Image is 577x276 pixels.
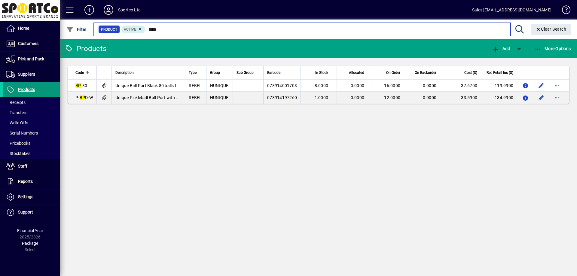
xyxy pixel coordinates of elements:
span: Rec Retail Inc ($) [487,69,513,76]
em: BP [80,95,85,100]
span: Active [124,27,136,32]
span: 12.0000 [384,95,400,100]
div: On Backorder [413,69,442,76]
span: Description [115,69,134,76]
a: Staff [3,159,60,174]
span: On Backorder [415,69,436,76]
button: Edit [536,93,546,102]
div: Group [210,69,229,76]
span: Products [18,87,35,92]
span: 16.0000 [384,83,400,88]
button: More options [552,93,562,102]
span: Cost ($) [464,69,477,76]
span: 0.0000 [351,95,365,100]
button: Add [80,5,99,15]
div: Barcode [267,69,297,76]
span: Group [210,69,220,76]
span: Unique Ball Port Black 80 balls l [115,83,176,88]
span: 0.0000 [351,83,365,88]
mat-chip: Activation Status: Active [121,26,145,33]
a: Pricebooks [3,138,60,148]
span: Clear Search [536,27,566,32]
span: Settings [18,194,33,199]
span: Filter [66,27,87,32]
div: Products [65,44,106,53]
button: Add [490,43,511,54]
a: Serial Numbers [3,128,60,138]
td: 134.9900 [481,92,517,104]
div: Type [189,69,202,76]
span: Pick and Pack [18,56,44,61]
span: 8.0000 [315,83,328,88]
span: Allocated [349,69,364,76]
span: REBEL [189,83,202,88]
span: HUNIQUE [210,83,229,88]
button: Filter [65,24,88,35]
span: 0.0000 [423,83,437,88]
span: Write Offs [6,120,28,125]
span: -80 [75,83,87,88]
span: Stocktakes [6,151,30,156]
button: Clear [531,24,571,35]
a: Transfers [3,108,60,118]
span: 0.0000 [423,95,437,100]
span: Sub Group [237,69,254,76]
span: Reports [18,179,33,184]
button: Profile [99,5,118,15]
span: Product [101,26,117,32]
a: Suppliers [3,67,60,82]
em: BP [75,83,81,88]
span: In Stock [315,69,328,76]
span: Customers [18,41,38,46]
span: On Order [386,69,400,76]
a: Receipts [3,97,60,108]
span: Code [75,69,84,76]
span: Receipts [6,100,26,105]
a: Write Offs [3,118,60,128]
a: Home [3,21,60,36]
div: Description [115,69,182,76]
div: Code [75,69,93,76]
span: Support [18,210,33,214]
div: Sales [EMAIL_ADDRESS][DOMAIN_NAME] [472,5,551,15]
span: 1.0000 [315,95,328,100]
span: Transfers [6,110,27,115]
span: Add [492,46,510,51]
span: P- D-W [75,95,93,100]
a: Pick and Pack [3,52,60,67]
a: Stocktakes [3,148,60,159]
span: 078914197260 [267,95,297,100]
button: More options [552,81,562,90]
span: Suppliers [18,72,35,77]
div: Sub Group [237,69,260,76]
div: In Stock [304,69,334,76]
span: Home [18,26,29,31]
a: Customers [3,36,60,51]
div: On Order [377,69,406,76]
span: Serial Numbers [6,131,38,135]
span: Unique Pickleball Ball Port with wheels [115,95,189,100]
span: Type [189,69,197,76]
div: Allocated [340,69,370,76]
a: Settings [3,190,60,205]
span: Package [22,241,38,246]
span: 078914001703 [267,83,297,88]
span: HUNIQUE [210,95,229,100]
td: 119.9900 [481,80,517,92]
span: Staff [18,164,27,168]
button: Edit [536,81,546,90]
span: Financial Year [17,228,43,233]
a: Reports [3,174,60,189]
td: 33.5900 [445,92,481,104]
a: Support [3,205,60,220]
a: Knowledge Base [557,1,569,21]
span: Barcode [267,69,280,76]
button: More Options [533,43,572,54]
td: 37.6700 [445,80,481,92]
span: More Options [534,46,571,51]
span: Pricebooks [6,141,30,146]
div: Sportco Ltd [118,5,141,15]
span: REBEL [189,95,202,100]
